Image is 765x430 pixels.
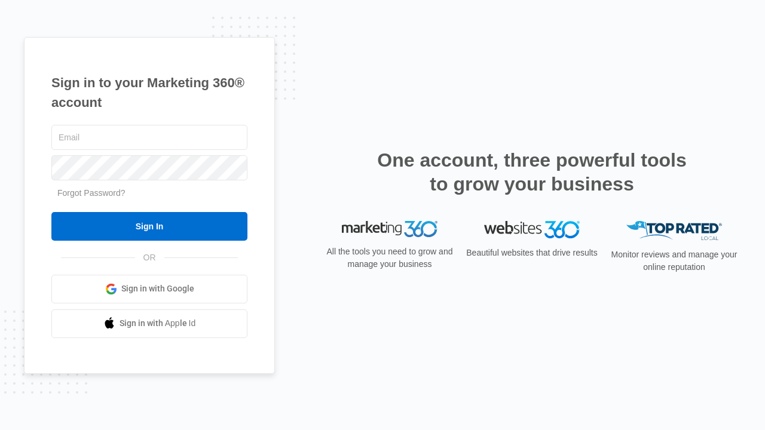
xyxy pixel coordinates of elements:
[120,317,196,330] span: Sign in with Apple Id
[51,212,247,241] input: Sign In
[342,221,437,238] img: Marketing 360
[57,188,126,198] a: Forgot Password?
[323,245,457,271] p: All the tools you need to grow and manage your business
[51,275,247,303] a: Sign in with Google
[51,125,247,150] input: Email
[626,221,722,241] img: Top Rated Local
[135,251,164,264] span: OR
[374,148,690,196] h2: One account, three powerful tools to grow your business
[51,73,247,112] h1: Sign in to your Marketing 360® account
[484,221,580,238] img: Websites 360
[465,247,599,259] p: Beautiful websites that drive results
[121,282,194,295] span: Sign in with Google
[51,309,247,338] a: Sign in with Apple Id
[607,248,741,274] p: Monitor reviews and manage your online reputation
